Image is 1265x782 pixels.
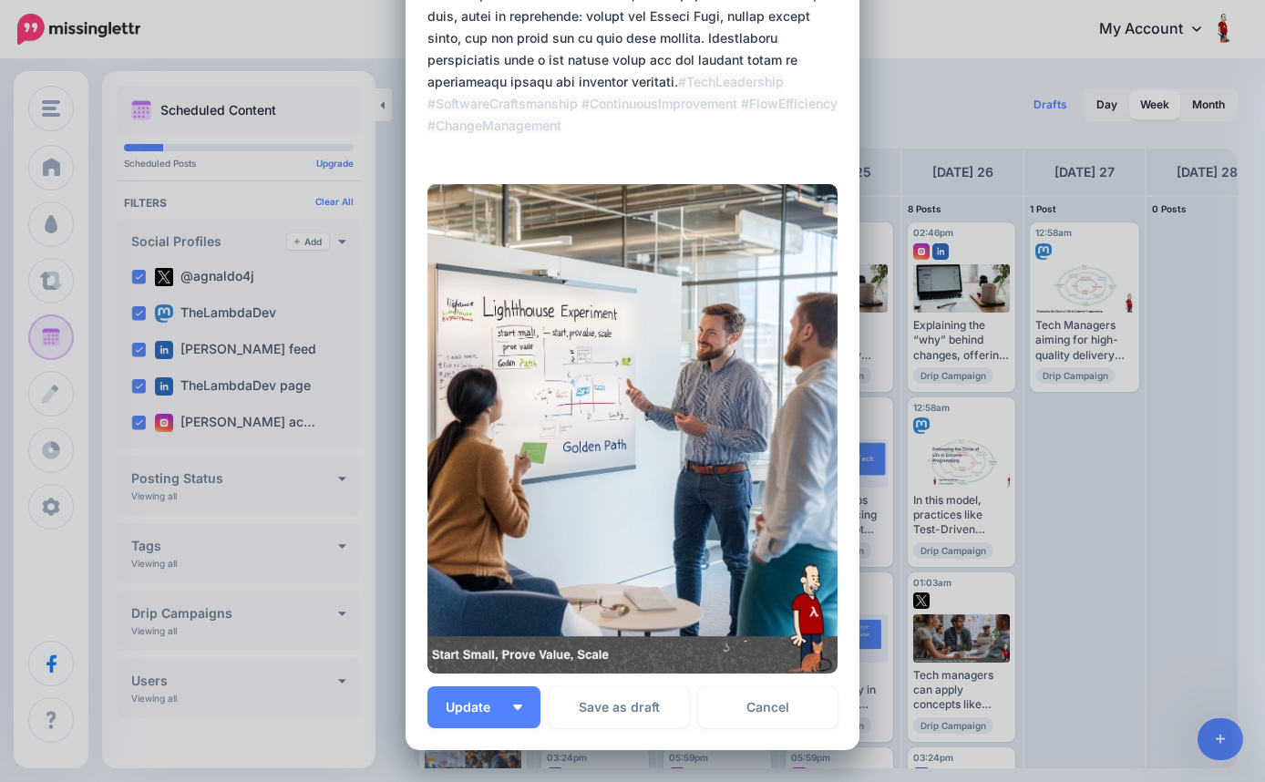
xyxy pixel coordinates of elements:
[446,701,504,714] span: Update
[513,705,522,710] img: arrow-down-white.png
[550,686,689,728] button: Save as draft
[698,686,838,728] a: Cancel
[427,184,838,674] img: JDA4GM66OZO5W6V3XJ0QJ0R5KRQGTPCJ.jpg
[427,686,540,728] button: Update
